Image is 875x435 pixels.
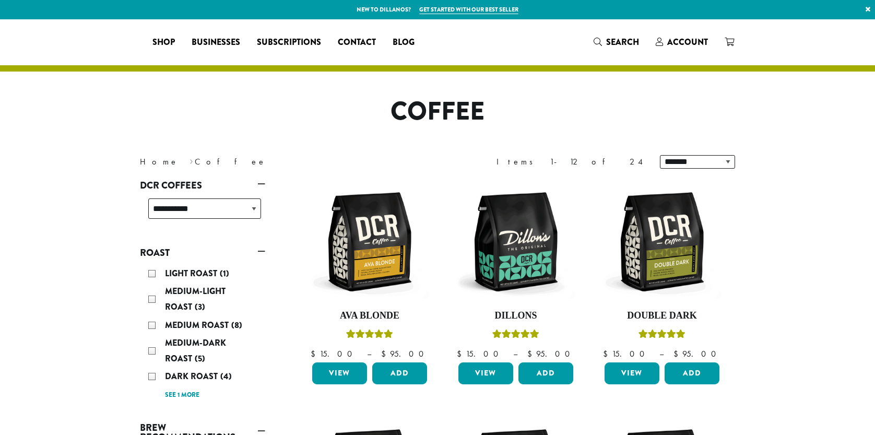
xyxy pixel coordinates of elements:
span: – [659,348,664,359]
span: Light Roast [165,267,220,279]
span: (5) [195,352,205,365]
div: Rated 5.00 out of 5 [492,328,539,344]
span: Search [606,36,639,48]
a: See 1 more [165,390,199,401]
div: Rated 4.50 out of 5 [638,328,685,344]
a: DCR Coffees [140,177,265,194]
span: (8) [231,319,242,331]
span: (3) [195,301,205,313]
span: Medium-Dark Roast [165,337,226,365]
span: (1) [220,267,229,279]
a: DillonsRated 5.00 out of 5 [456,182,576,358]
a: Get started with our best seller [419,5,518,14]
span: (4) [220,370,232,382]
bdi: 15.00 [311,348,357,359]
img: DCR-12oz-Double-Dark-Stock-scaled.png [602,182,722,302]
span: Contact [338,36,376,49]
bdi: 15.00 [457,348,503,359]
span: Medium Roast [165,319,231,331]
a: Double DarkRated 4.50 out of 5 [602,182,722,358]
span: Account [667,36,708,48]
span: – [513,348,517,359]
span: Medium-Light Roast [165,285,226,313]
h4: Double Dark [602,310,722,322]
a: View [312,362,367,384]
span: $ [673,348,682,359]
a: Search [585,33,647,51]
div: DCR Coffees [140,194,265,231]
a: View [605,362,659,384]
span: $ [381,348,390,359]
h1: Coffee [132,97,743,127]
button: Add [665,362,719,384]
h4: Dillons [456,310,576,322]
span: Dark Roast [165,370,220,382]
span: $ [311,348,320,359]
img: DCR-12oz-Dillons-Stock-scaled.png [456,182,576,302]
bdi: 95.00 [673,348,721,359]
bdi: 95.00 [527,348,575,359]
span: › [190,152,193,168]
span: – [367,348,371,359]
span: Subscriptions [257,36,321,49]
div: Roast [140,262,265,406]
span: Blog [393,36,415,49]
img: DCR-12oz-Ava-Blonde-Stock-scaled.png [310,182,430,302]
h4: Ava Blonde [310,310,430,322]
bdi: 15.00 [603,348,649,359]
span: $ [457,348,466,359]
a: Home [140,156,179,167]
button: Add [518,362,573,384]
bdi: 95.00 [381,348,429,359]
span: Businesses [192,36,240,49]
span: $ [603,348,612,359]
div: Items 1-12 of 24 [496,156,644,168]
button: Add [372,362,427,384]
span: $ [527,348,536,359]
nav: Breadcrumb [140,156,422,168]
a: View [458,362,513,384]
a: Ava BlondeRated 5.00 out of 5 [310,182,430,358]
span: Shop [152,36,175,49]
a: Roast [140,244,265,262]
div: Rated 5.00 out of 5 [346,328,393,344]
a: Shop [144,34,183,51]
